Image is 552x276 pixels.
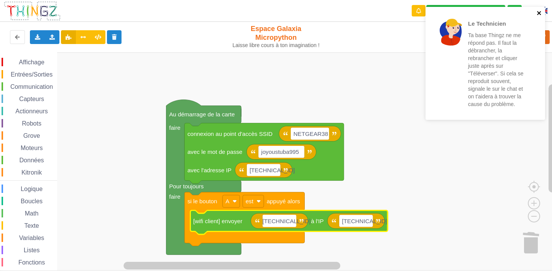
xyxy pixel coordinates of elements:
span: Affichage [18,59,45,65]
text: à l'IP [311,218,324,224]
span: Logique [20,186,44,192]
span: Grove [22,132,41,139]
div: Ta base fonctionne bien ! [426,5,505,17]
text: est [246,198,254,204]
text: NETGEAR38 [294,131,328,137]
text: faire [169,193,181,200]
span: Entrées/Sorties [10,71,54,78]
span: Actionneurs [14,108,49,114]
span: Boucles [20,198,44,204]
text: connexion au point d'accès SSID [187,131,273,137]
span: Fonctions [17,259,46,266]
text: Au démarrage de la carte [169,111,235,118]
text: [wifi client] envoyer [193,218,242,224]
span: Capteurs [18,96,45,102]
span: Robots [21,120,43,127]
p: Ta base Thingz ne me répond pas. Il faut la débrancher, la rebrancher et cliquer juste après sur ... [468,31,528,108]
text: A [225,198,230,204]
div: Laisse libre cours à ton imagination ! [229,42,323,49]
text: appuyé alors [267,198,300,204]
text: si le bouton [187,198,217,204]
text: Pour toujours [169,183,204,189]
span: Kitronik [20,169,43,176]
p: Le Technicien [468,20,528,28]
span: Texte [23,222,40,229]
span: Variables [18,235,46,241]
span: Données [18,157,45,163]
text: [TECHNICAL_ID] [342,218,387,224]
button: close [537,10,542,17]
span: Moteurs [20,145,44,151]
img: thingz_logo.png [3,1,61,21]
text: avec le mot de passe [187,149,242,155]
text: avec l'adresse IP [187,167,232,173]
span: Listes [23,247,41,253]
text: faire [169,124,181,131]
text: joyoustuba995 [261,149,299,155]
div: Espace Galaxia Micropython [229,24,323,49]
text: [TECHNICAL_ID] [265,218,310,224]
span: Communication [9,83,54,90]
text: [TECHNICAL_ID] [250,167,295,173]
span: Math [24,210,40,217]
